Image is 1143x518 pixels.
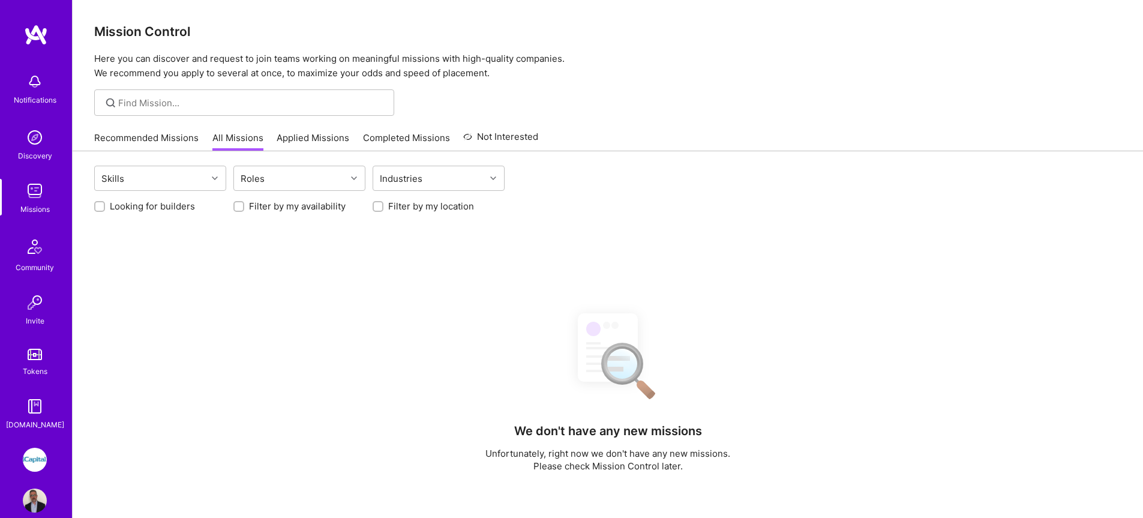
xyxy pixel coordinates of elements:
img: User Avatar [23,489,47,513]
div: Notifications [14,94,56,106]
img: guide book [23,394,47,418]
div: Community [16,261,54,274]
p: Here you can discover and request to join teams working on meaningful missions with high-quality ... [94,52,1121,80]
h3: Mission Control [94,24,1121,39]
img: teamwork [23,179,47,203]
div: Invite [26,315,44,327]
i: icon Chevron [490,175,496,181]
h4: We don't have any new missions [514,424,702,438]
a: iCapital: Building an Alternative Investment Marketplace [20,448,50,472]
p: Unfortunately, right now we don't have any new missions. [485,447,730,460]
a: User Avatar [20,489,50,513]
div: Roles [238,170,268,187]
img: discovery [23,125,47,149]
div: Discovery [18,149,52,162]
input: Find Mission... [118,97,385,109]
img: bell [23,70,47,94]
i: icon Chevron [212,175,218,181]
div: Missions [20,203,50,215]
div: Industries [377,170,425,187]
a: Not Interested [463,130,538,151]
img: logo [24,24,48,46]
i: icon SearchGrey [104,96,118,110]
img: Invite [23,291,47,315]
a: Completed Missions [363,131,450,151]
img: iCapital: Building an Alternative Investment Marketplace [23,448,47,472]
img: Community [20,232,49,261]
label: Filter by my location [388,200,474,212]
img: tokens [28,349,42,360]
div: Skills [98,170,127,187]
i: icon Chevron [351,175,357,181]
a: Recommended Missions [94,131,199,151]
p: Please check Mission Control later. [485,460,730,472]
img: No Results [557,303,659,408]
a: All Missions [212,131,263,151]
div: Tokens [23,365,47,378]
div: [DOMAIN_NAME] [6,418,64,431]
label: Filter by my availability [249,200,346,212]
label: Looking for builders [110,200,195,212]
a: Applied Missions [277,131,349,151]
